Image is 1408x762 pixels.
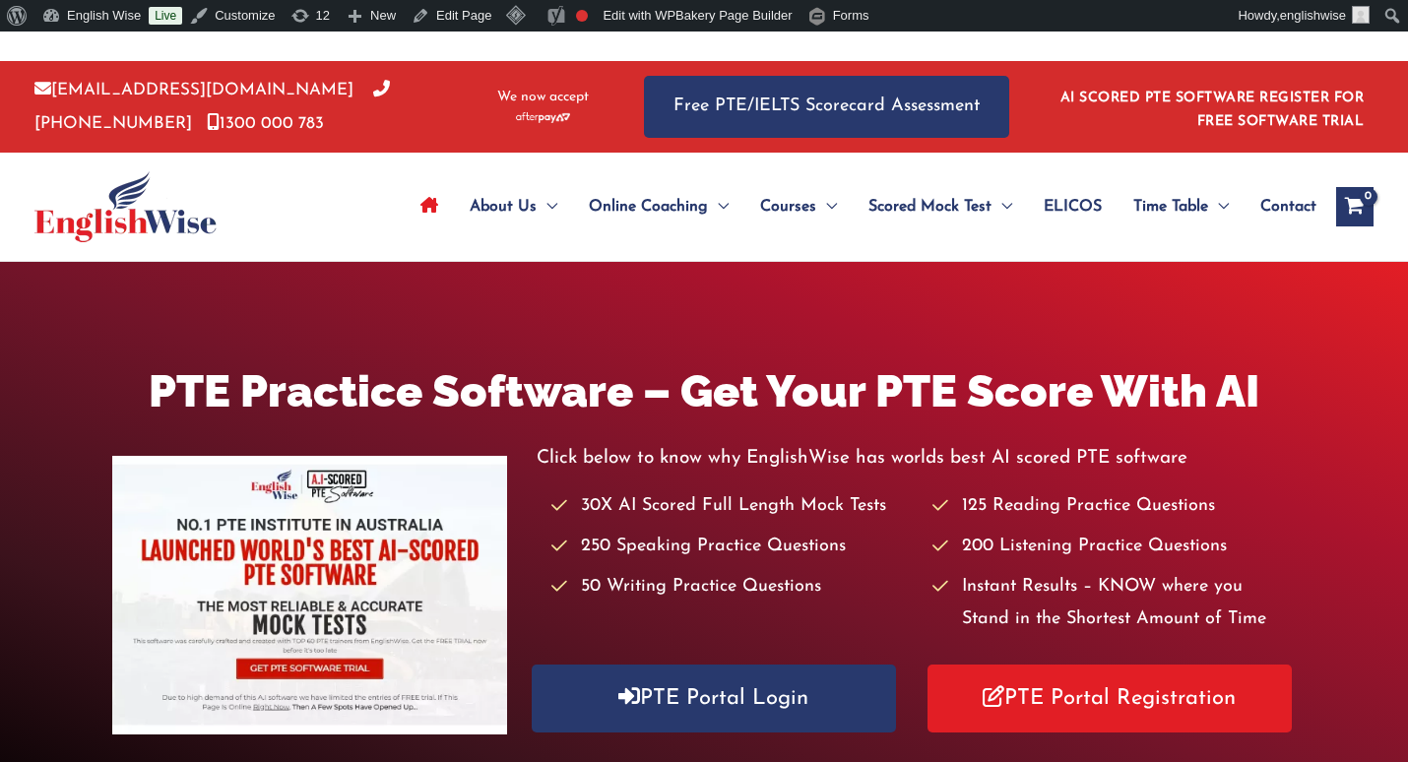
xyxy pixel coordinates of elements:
a: Contact [1245,172,1316,241]
a: PTE Portal Registration [928,665,1292,732]
span: Menu Toggle [1208,172,1229,241]
span: Menu Toggle [992,172,1012,241]
img: pte-institute-main [112,456,506,734]
a: Scored Mock TestMenu Toggle [853,172,1028,241]
span: Contact [1260,172,1316,241]
nav: Site Navigation: Main Menu [405,172,1316,241]
a: 1300 000 783 [207,115,324,132]
li: 250 Speaking Practice Questions [551,531,914,563]
a: Live [149,7,182,25]
h1: PTE Practice Software – Get Your PTE Score With AI [112,360,1295,422]
a: View Shopping Cart, empty [1336,187,1374,226]
a: PTE Portal Login [532,665,896,732]
span: Courses [760,172,816,241]
a: [EMAIL_ADDRESS][DOMAIN_NAME] [34,82,353,98]
span: Time Table [1133,172,1208,241]
span: Menu Toggle [816,172,837,241]
aside: Header Widget 1 [1049,75,1374,139]
span: About Us [470,172,537,241]
li: 50 Writing Practice Questions [551,571,914,603]
a: Time TableMenu Toggle [1118,172,1245,241]
li: 30X AI Scored Full Length Mock Tests [551,490,914,523]
span: Menu Toggle [708,172,729,241]
img: ashok kumar [1352,6,1370,24]
li: Instant Results – KNOW where you Stand in the Shortest Amount of Time [932,571,1295,637]
li: 125 Reading Practice Questions [932,490,1295,523]
a: CoursesMenu Toggle [744,172,853,241]
img: Afterpay-Logo [516,112,570,123]
img: cropped-ew-logo [34,171,217,242]
span: Online Coaching [589,172,708,241]
a: AI SCORED PTE SOFTWARE REGISTER FOR FREE SOFTWARE TRIAL [1060,91,1365,129]
a: About UsMenu Toggle [454,172,573,241]
div: Focus keyphrase not set [576,10,588,22]
a: Free PTE/IELTS Scorecard Assessment [644,76,1009,138]
span: ELICOS [1044,172,1102,241]
span: englishwise [1280,8,1346,23]
span: Scored Mock Test [868,172,992,241]
li: 200 Listening Practice Questions [932,531,1295,563]
a: Online CoachingMenu Toggle [573,172,744,241]
p: Click below to know why EnglishWise has worlds best AI scored PTE software [537,442,1296,475]
a: ELICOS [1028,172,1118,241]
span: Menu Toggle [537,172,557,241]
span: We now accept [497,88,589,107]
a: [PHONE_NUMBER] [34,82,390,131]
